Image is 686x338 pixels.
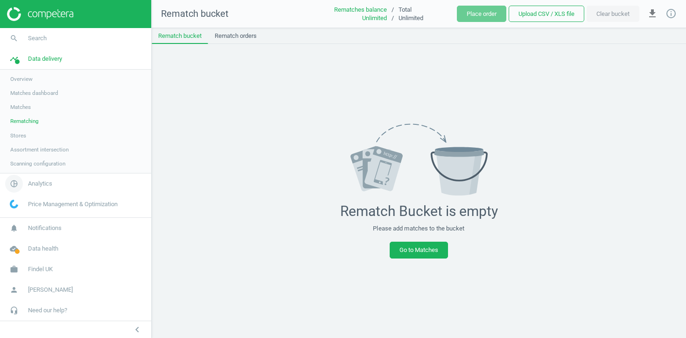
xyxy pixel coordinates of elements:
div: Unlimited [399,14,457,22]
span: Overview [10,75,33,83]
i: chevron_left [132,324,143,335]
div: Please add matches to the bucket [373,224,464,233]
button: get_app [642,3,663,25]
a: Rematch bucket [152,28,208,44]
div: / [387,14,399,22]
span: Analytics [28,180,52,188]
span: Search [28,34,47,43]
span: Need our help? [28,306,67,315]
span: Matches dashboard [10,89,58,97]
span: Data health [28,245,58,253]
i: notifications [5,219,23,237]
span: Stores [10,132,26,139]
i: search [5,29,23,47]
i: timeline [5,50,23,68]
img: wGWNvw8QSZomAAAAABJRU5ErkJggg== [10,200,18,209]
a: Go to Matches [390,242,448,259]
a: Rematch orders [208,28,263,44]
i: pie_chart_outlined [5,175,23,193]
span: Matches [10,103,31,111]
button: Place order [457,6,506,22]
i: cloud_done [5,240,23,258]
button: chevron_left [126,324,149,336]
a: info_outline [665,8,677,20]
i: info_outline [665,8,677,19]
button: Clear bucket [587,6,639,22]
i: get_app [647,8,658,19]
span: Rematch bucket [161,8,229,19]
button: Upload CSV / XLS file [509,6,584,22]
div: Rematches balance [317,6,387,14]
span: [PERSON_NAME] [28,286,73,294]
i: person [5,281,23,299]
span: Data delivery [28,55,62,63]
div: / [387,6,399,14]
span: Findel UK [28,265,53,273]
img: ajHJNr6hYgQAAAAASUVORK5CYII= [7,7,73,21]
span: Price Management & Optimization [28,200,118,209]
div: Unlimited [317,14,387,22]
img: svg+xml;base64,PHN2ZyB4bWxucz0iaHR0cDovL3d3dy53My5vcmcvMjAwMC9zdmciIHZpZXdCb3g9IjAgMCAxNjAuMDggOD... [350,123,488,196]
i: headset_mic [5,302,23,319]
span: Notifications [28,224,62,232]
span: Scanning configuration [10,160,65,167]
span: Rematching [10,117,39,125]
div: Rematch Bucket is empty [340,203,498,220]
span: Assortment intersection [10,146,69,153]
i: work [5,260,23,278]
div: Total [399,6,457,14]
